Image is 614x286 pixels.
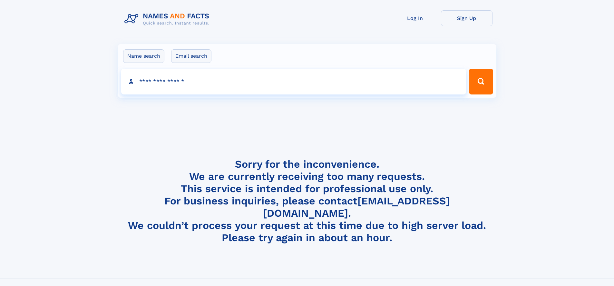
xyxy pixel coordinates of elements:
[122,10,215,28] img: Logo Names and Facts
[469,69,493,94] button: Search Button
[441,10,492,26] a: Sign Up
[171,49,211,63] label: Email search
[121,69,466,94] input: search input
[123,49,164,63] label: Name search
[122,158,492,244] h4: Sorry for the inconvenience. We are currently receiving too many requests. This service is intend...
[389,10,441,26] a: Log In
[263,195,450,219] a: [EMAIL_ADDRESS][DOMAIN_NAME]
